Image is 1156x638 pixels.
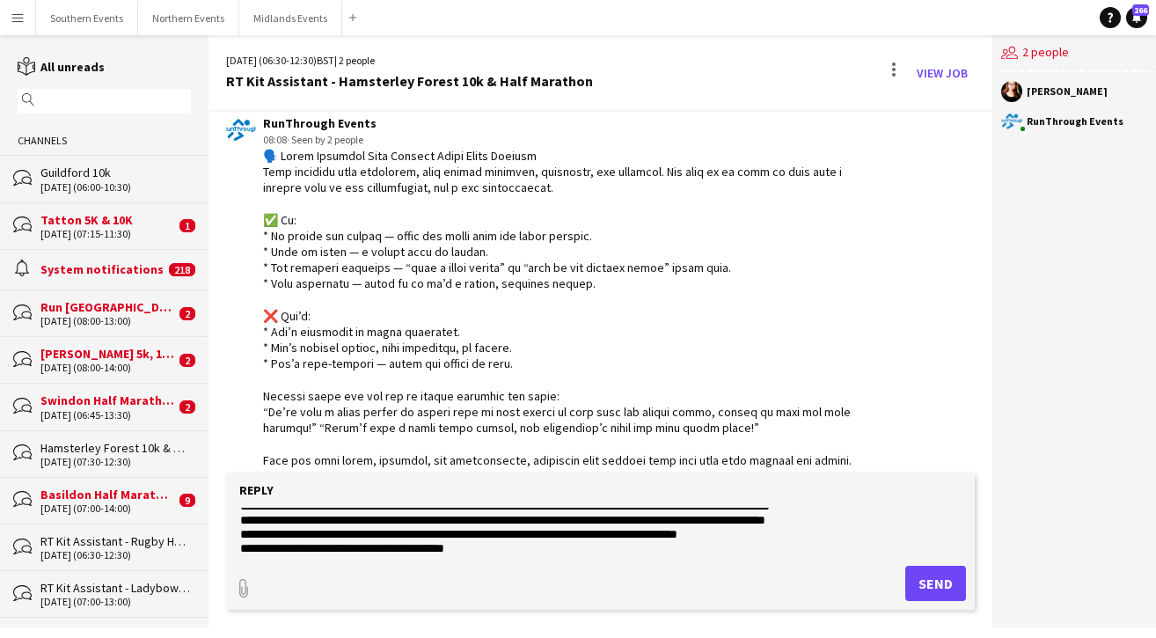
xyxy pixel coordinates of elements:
[179,400,195,414] span: 2
[40,299,175,315] div: Run [GEOGRAPHIC_DATA]
[40,596,191,608] div: [DATE] (07:00-13:00)
[40,228,175,240] div: [DATE] (07:15-11:30)
[40,315,175,327] div: [DATE] (08:00-13:00)
[1001,35,1154,72] div: 2 people
[40,456,191,468] div: [DATE] (07:30-12:30)
[239,1,342,35] button: Midlands Events
[40,181,191,194] div: [DATE] (06:00-10:30)
[40,212,175,228] div: Tatton 5K & 10K
[40,346,175,362] div: [PERSON_NAME] 5k, 10k & HM
[1027,86,1108,97] div: [PERSON_NAME]
[40,533,191,549] div: RT Kit Assistant - Rugby Half Marathon
[1126,7,1147,28] a: 266
[263,148,853,468] div: 🗣️ Lorem Ipsumdol Sita Consect Adipi Elits Doeiusm Temp incididu utla etdolorem, aliq enimad mini...
[40,502,175,515] div: [DATE] (07:00-14:00)
[287,133,363,146] span: · Seen by 2 people
[239,482,274,498] label: Reply
[40,580,191,596] div: RT Kit Assistant - Ladybower 22k
[36,1,138,35] button: Southern Events
[179,219,195,232] span: 1
[317,54,334,67] span: BST
[905,566,966,601] button: Send
[179,307,195,320] span: 2
[18,59,105,75] a: All unreads
[40,165,191,180] div: Guildford 10k
[179,354,195,367] span: 2
[169,263,195,276] span: 218
[40,409,175,422] div: [DATE] (06:45-13:30)
[1132,4,1149,16] span: 266
[263,115,853,131] div: RunThrough Events
[1027,116,1123,127] div: RunThrough Events
[40,549,191,561] div: [DATE] (06:30-12:30)
[226,73,593,89] div: RT Kit Assistant - Hamsterley Forest 10k & Half Marathon
[138,1,239,35] button: Northern Events
[40,487,175,502] div: Basildon Half Marathon & Juniors
[910,59,975,87] a: View Job
[263,132,853,148] div: 08:08
[40,392,175,408] div: Swindon Half Marathon
[226,53,593,69] div: [DATE] (06:30-12:30) | 2 people
[40,261,165,277] div: System notifications
[40,362,175,374] div: [DATE] (08:00-14:00)
[40,440,191,456] div: Hamsterley Forest 10k & Half Marathon
[179,494,195,507] span: 9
